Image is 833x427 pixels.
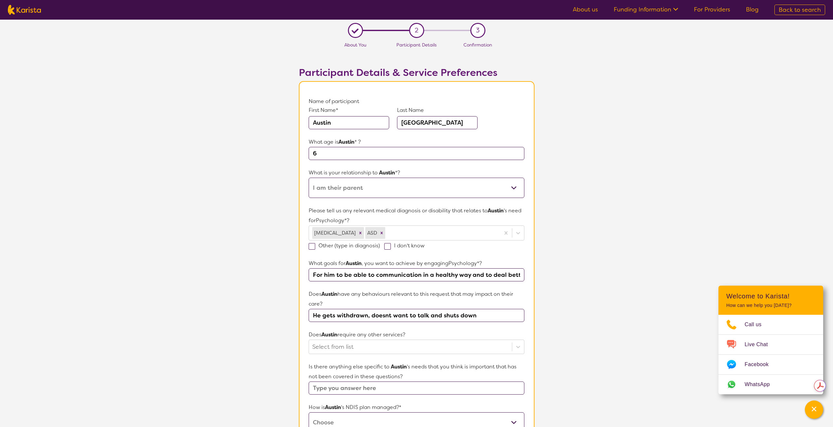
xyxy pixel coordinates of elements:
[338,138,354,145] strong: Austin
[614,6,678,13] a: Funding Information
[476,26,480,35] span: 3
[726,303,815,308] p: How can we help you [DATE]?
[746,6,759,13] a: Blog
[299,67,534,79] h2: Participant Details & Service Preferences
[309,330,524,340] p: Does require any other services?
[309,362,524,382] p: Is there anything else specific to 's needs that you think is important that has not been covered...
[718,375,823,394] a: Web link opens in a new tab.
[309,382,524,395] input: Type you answer here
[309,309,524,322] input: Please briefly explain
[745,320,770,329] span: Call us
[718,315,823,394] ul: Choose channel
[321,331,337,338] strong: Austin
[694,6,730,13] a: For Providers
[309,168,524,178] p: What is your relationship to *?
[309,268,524,281] input: Type you answer here
[346,260,362,267] strong: Austin
[573,6,598,13] a: About us
[309,137,524,147] p: What age is * ?
[350,26,360,36] div: L
[726,292,815,300] h2: Welcome to Karista!
[344,42,366,48] span: About You
[8,5,41,15] img: Karista logo
[312,227,357,239] div: [MEDICAL_DATA]
[774,5,825,15] a: Back to search
[397,106,478,114] p: Last Name
[745,340,776,349] span: Live Chat
[745,360,776,369] span: Facebook
[718,286,823,394] div: Channel Menu
[325,404,341,411] strong: Austin
[463,42,492,48] span: Confirmation
[378,227,385,239] div: Remove ASD
[745,380,778,389] span: WhatsApp
[309,147,524,160] input: Type here
[396,42,437,48] span: Participant Details
[357,227,364,239] div: Remove ADHD
[391,363,407,370] strong: Austin
[309,206,524,225] p: Please tell us any relevant medical diagnosis or disability that relates to 's need for Psycholog...
[379,169,395,176] strong: Austin
[309,289,524,309] p: Does have any behaviours relevant to this request that may impact on their care?
[309,97,524,106] p: Name of participant
[309,106,389,114] p: First Name*
[805,400,823,419] button: Channel Menu
[309,242,384,249] label: Other (type in diagnosis)
[365,227,378,239] div: ASD
[309,402,524,412] p: How is 's NDIS plan managed?*
[415,26,418,35] span: 2
[384,242,429,249] label: I don't know
[321,291,337,297] strong: Austin
[779,6,821,14] span: Back to search
[309,258,524,268] p: What goals for , you want to achieve by engaging Psychology *?
[488,207,504,214] strong: Austin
